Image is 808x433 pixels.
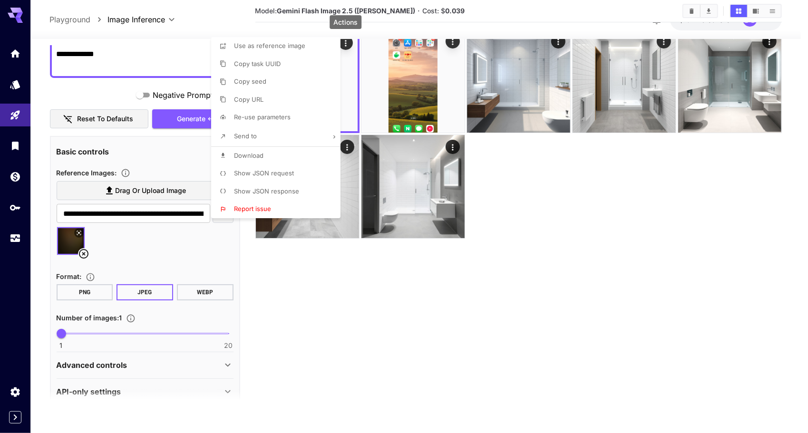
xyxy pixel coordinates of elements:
[330,15,361,29] div: Actions
[234,132,257,140] span: Send to
[234,60,281,67] span: Copy task UUID
[234,205,271,212] span: Report issue
[234,96,263,103] span: Copy URL
[234,42,305,49] span: Use as reference image
[234,169,294,177] span: Show JSON request
[234,152,263,159] span: Download
[234,113,291,121] span: Re-use parameters
[234,77,266,85] span: Copy seed
[234,187,299,195] span: Show JSON response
